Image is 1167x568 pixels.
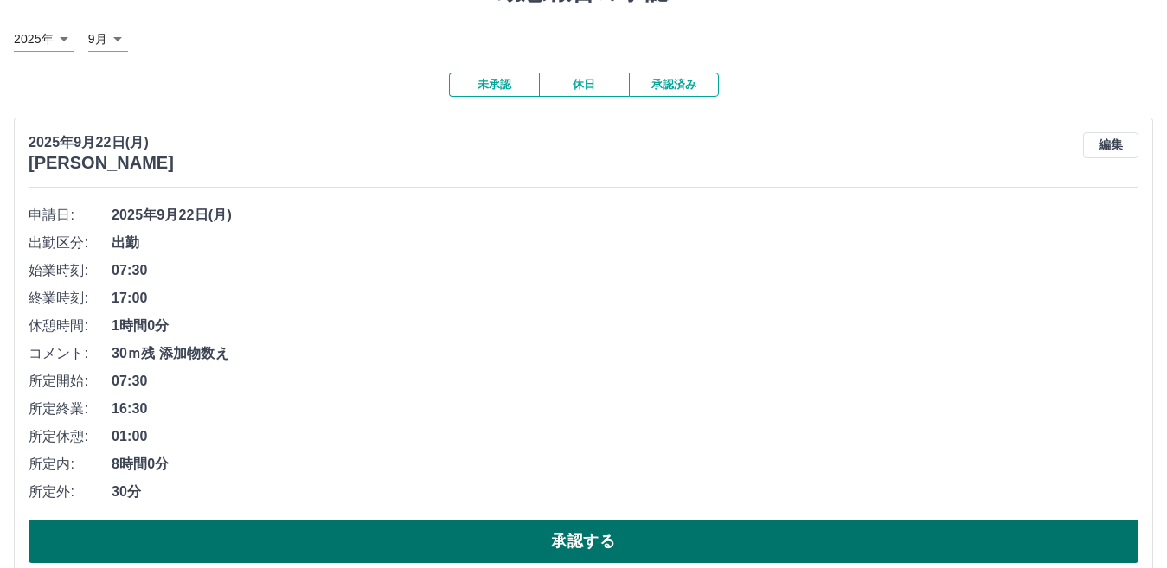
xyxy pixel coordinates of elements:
[29,399,112,419] span: 所定終業:
[29,426,112,447] span: 所定休憩:
[29,520,1138,563] button: 承認する
[29,371,112,392] span: 所定開始:
[29,288,112,309] span: 終業時刻:
[112,482,1138,502] span: 30分
[112,260,1138,281] span: 07:30
[112,205,1138,226] span: 2025年9月22日(月)
[112,343,1138,364] span: 30ｍ残 添加物数え
[112,454,1138,475] span: 8時間0分
[629,73,719,97] button: 承認済み
[449,73,539,97] button: 未承認
[29,132,174,153] p: 2025年9月22日(月)
[112,399,1138,419] span: 16:30
[29,153,174,173] h3: [PERSON_NAME]
[1083,132,1138,158] button: 編集
[29,205,112,226] span: 申請日:
[29,260,112,281] span: 始業時刻:
[88,27,128,52] div: 9月
[112,233,1138,253] span: 出勤
[29,482,112,502] span: 所定外:
[539,73,629,97] button: 休日
[29,343,112,364] span: コメント:
[112,426,1138,447] span: 01:00
[112,288,1138,309] span: 17:00
[112,316,1138,336] span: 1時間0分
[29,233,112,253] span: 出勤区分:
[112,371,1138,392] span: 07:30
[29,454,112,475] span: 所定内:
[14,27,74,52] div: 2025年
[29,316,112,336] span: 休憩時間:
